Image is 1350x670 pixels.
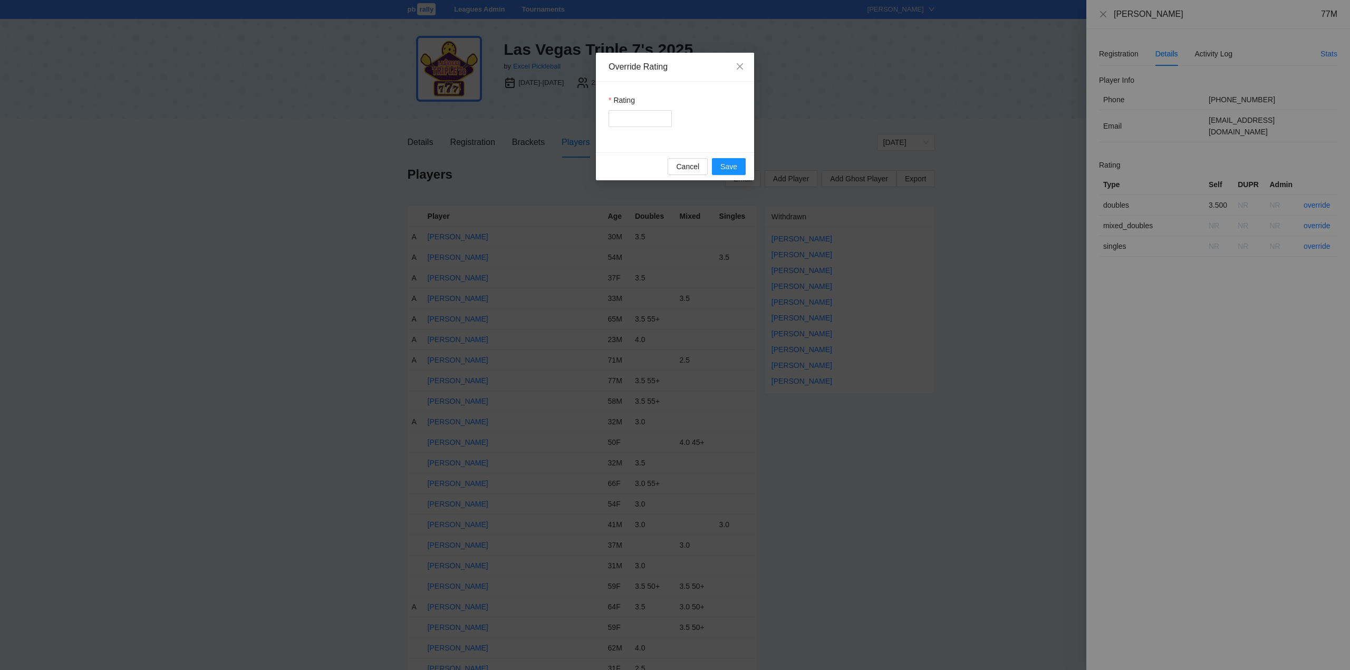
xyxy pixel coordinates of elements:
[720,161,737,172] span: Save
[668,158,708,175] button: Cancel
[609,94,635,106] label: Rating
[676,161,699,172] span: Cancel
[726,53,754,81] button: Close
[609,61,741,73] div: Override Rating
[736,62,744,71] span: close
[712,158,746,175] button: Save
[609,110,672,127] input: Rating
